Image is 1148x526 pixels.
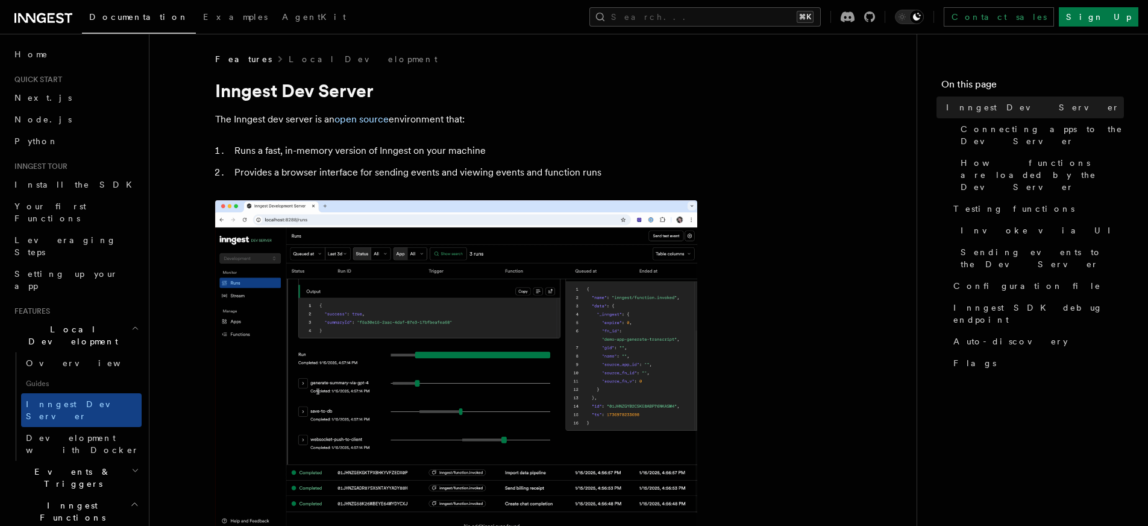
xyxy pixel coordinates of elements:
[231,164,697,181] li: Provides a browser interface for sending events and viewing events and function runs
[944,7,1054,27] a: Contact sales
[589,7,821,27] button: Search...⌘K
[953,335,1068,347] span: Auto-discovery
[14,201,86,223] span: Your first Functions
[203,12,268,22] span: Examples
[953,280,1101,292] span: Configuration file
[797,11,814,23] kbd: ⌘K
[14,269,118,291] span: Setting up your app
[949,352,1124,374] a: Flags
[949,198,1124,220] a: Testing functions
[961,123,1124,147] span: Connecting apps to the Dev Server
[953,302,1124,326] span: Inngest SDK debug endpoint
[946,101,1120,113] span: Inngest Dev Server
[10,229,142,263] a: Leveraging Steps
[10,75,62,84] span: Quick start
[282,12,346,22] span: AgentKit
[14,48,48,60] span: Home
[961,157,1124,193] span: How functions are loaded by the Dev Server
[14,93,72,103] span: Next.js
[10,323,131,347] span: Local Development
[334,113,389,125] a: open source
[10,461,142,495] button: Events & Triggers
[10,466,131,490] span: Events & Triggers
[956,241,1124,275] a: Sending events to the Dev Server
[215,53,272,65] span: Features
[82,4,196,34] a: Documentation
[10,162,67,171] span: Inngest tour
[10,263,142,297] a: Setting up your app
[10,109,142,130] a: Node.js
[10,352,142,461] div: Local Development
[941,77,1124,97] h4: On this page
[26,433,139,455] span: Development with Docker
[10,195,142,229] a: Your first Functions
[949,275,1124,297] a: Configuration file
[10,43,142,65] a: Home
[215,111,697,128] p: The Inngest dev server is an environment that:
[953,357,996,369] span: Flags
[21,393,142,427] a: Inngest Dev Server
[949,331,1124,352] a: Auto-discovery
[10,318,142,352] button: Local Development
[895,10,924,24] button: Toggle dark mode
[961,246,1124,270] span: Sending events to the Dev Server
[14,115,72,124] span: Node.js
[10,130,142,152] a: Python
[289,53,438,65] a: Local Development
[953,203,1074,215] span: Testing functions
[14,136,58,146] span: Python
[275,4,353,33] a: AgentKit
[1059,7,1138,27] a: Sign Up
[14,180,139,189] span: Install the SDK
[956,118,1124,152] a: Connecting apps to the Dev Server
[10,87,142,109] a: Next.js
[21,427,142,461] a: Development with Docker
[89,12,189,22] span: Documentation
[956,152,1124,198] a: How functions are loaded by the Dev Server
[196,4,275,33] a: Examples
[10,306,50,316] span: Features
[14,235,116,257] span: Leveraging Steps
[949,297,1124,331] a: Inngest SDK debug endpoint
[10,499,130,524] span: Inngest Functions
[961,224,1121,236] span: Invoke via UI
[10,174,142,195] a: Install the SDK
[956,220,1124,241] a: Invoke via UI
[21,374,142,393] span: Guides
[26,358,150,368] span: Overview
[231,142,697,159] li: Runs a fast, in-memory version of Inngest on your machine
[26,399,129,421] span: Inngest Dev Server
[941,97,1124,118] a: Inngest Dev Server
[215,80,697,101] h1: Inngest Dev Server
[21,352,142,374] a: Overview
